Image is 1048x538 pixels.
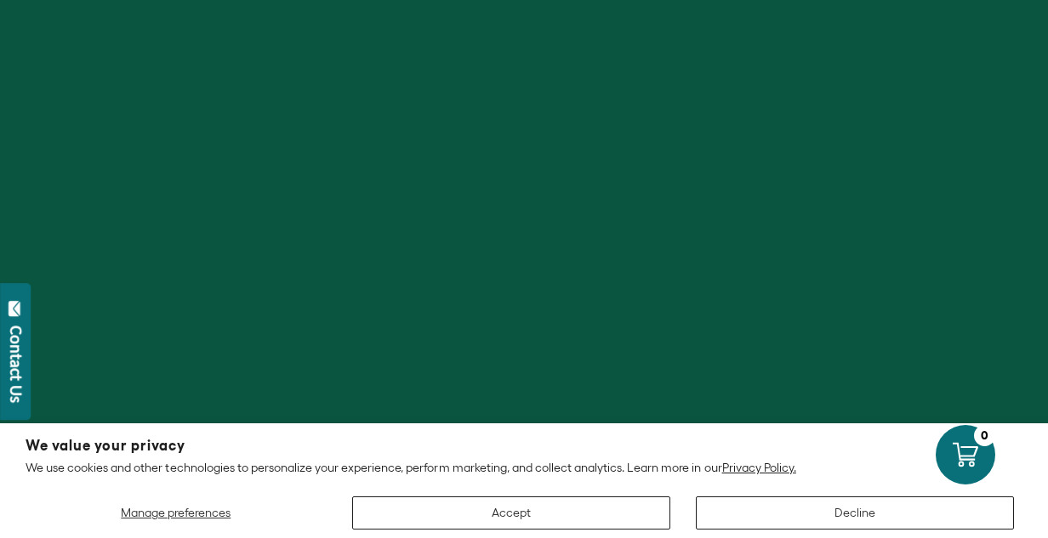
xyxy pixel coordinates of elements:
[352,496,670,530] button: Accept
[974,425,995,446] div: 0
[121,506,231,519] span: Manage preferences
[8,326,25,403] div: Contact Us
[26,496,327,530] button: Manage preferences
[722,461,796,474] a: Privacy Policy.
[696,496,1014,530] button: Decline
[26,439,1022,453] h2: We value your privacy
[26,460,1022,475] p: We use cookies and other technologies to personalize your experience, perform marketing, and coll...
